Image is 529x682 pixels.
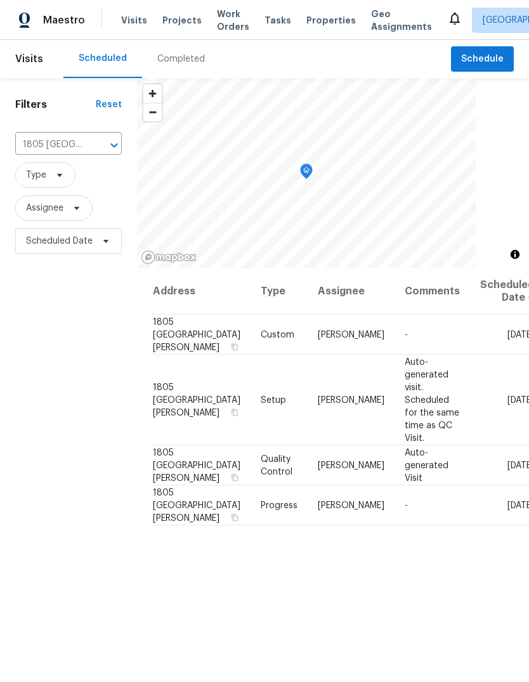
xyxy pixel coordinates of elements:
span: Auto-generated visit. Scheduled for the same time as QC Visit. [405,357,459,442]
span: Tasks [264,16,291,25]
span: 1805 [GEOGRAPHIC_DATA][PERSON_NAME] [153,317,240,351]
span: [PERSON_NAME] [318,395,384,404]
div: Completed [157,53,205,65]
span: [PERSON_NAME] [318,330,384,339]
span: Projects [162,14,202,27]
span: - [405,501,408,509]
th: Type [251,268,308,315]
button: Open [105,136,123,154]
button: Schedule [451,46,514,72]
th: Address [152,268,251,315]
button: Zoom in [143,84,162,103]
span: Scheduled Date [26,235,93,247]
span: Properties [306,14,356,27]
button: Toggle attribution [507,247,523,262]
span: - [405,330,408,339]
span: 1805 [GEOGRAPHIC_DATA][PERSON_NAME] [153,448,240,482]
th: Assignee [308,268,395,315]
span: Toggle attribution [511,247,519,261]
span: [PERSON_NAME] [318,461,384,469]
canvas: Map [137,78,476,268]
button: Copy Address [229,511,240,523]
div: Reset [96,98,122,111]
span: Schedule [461,51,504,67]
span: Custom [261,330,294,339]
h1: Filters [15,98,96,111]
button: Copy Address [229,406,240,417]
div: Scheduled [79,52,127,65]
span: 1805 [GEOGRAPHIC_DATA][PERSON_NAME] [153,488,240,522]
span: Auto-generated Visit [405,448,448,482]
a: Mapbox homepage [141,250,197,265]
button: Copy Address [229,341,240,352]
span: Progress [261,501,297,509]
span: 1805 [GEOGRAPHIC_DATA][PERSON_NAME] [153,383,240,417]
button: Copy Address [229,471,240,483]
span: Type [26,169,46,181]
span: Visits [15,45,43,73]
span: Visits [121,14,147,27]
div: Map marker [300,164,313,183]
input: Search for an address... [15,135,86,155]
span: Setup [261,395,286,404]
span: Assignee [26,202,63,214]
th: Comments [395,268,470,315]
span: Maestro [43,14,85,27]
span: [PERSON_NAME] [318,501,384,509]
span: Work Orders [217,8,249,33]
span: Quality Control [261,454,292,476]
span: Geo Assignments [371,8,432,33]
button: Zoom out [143,103,162,121]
